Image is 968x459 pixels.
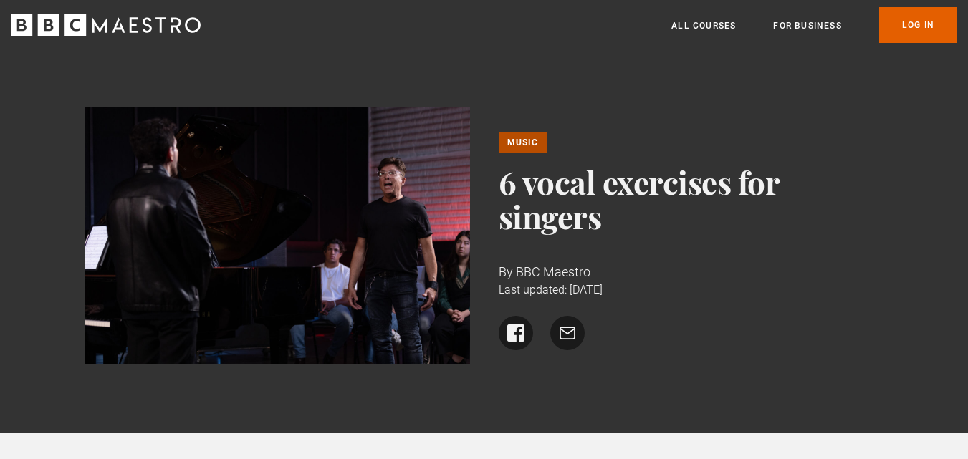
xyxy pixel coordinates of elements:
span: BBC Maestro [516,264,590,279]
a: All Courses [671,19,736,33]
a: For business [773,19,841,33]
span: By [499,264,513,279]
a: Music [499,132,547,153]
svg: BBC Maestro [11,14,201,36]
nav: Primary [671,7,957,43]
h1: 6 vocal exercises for singers [499,165,883,233]
time: Last updated: [DATE] [499,283,603,296]
a: Log In [879,7,957,43]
